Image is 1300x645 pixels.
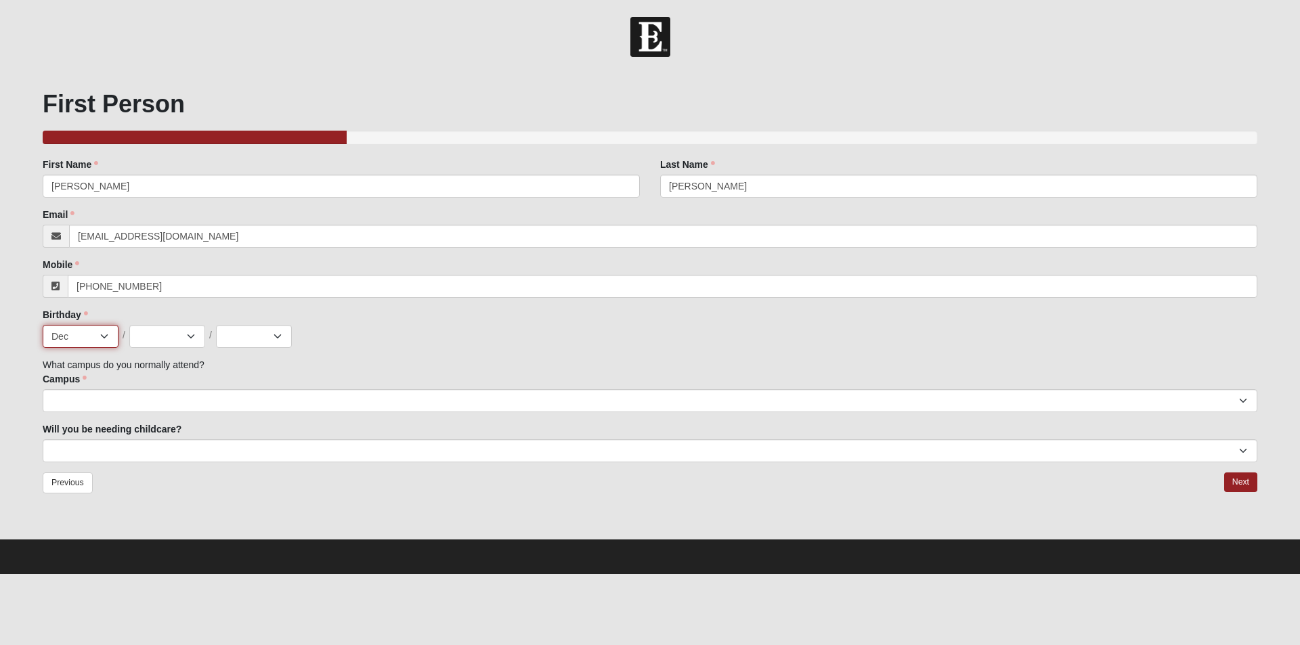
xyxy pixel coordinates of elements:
[43,208,74,221] label: Email
[43,372,87,386] label: Campus
[209,328,212,343] span: /
[123,328,125,343] span: /
[43,308,88,321] label: Birthday
[43,258,79,271] label: Mobile
[1224,472,1257,492] a: Next
[660,158,715,171] label: Last Name
[43,472,93,493] a: Previous
[43,422,181,436] label: Will you be needing childcare?
[43,89,1257,118] h1: First Person
[43,158,1257,462] div: What campus do you normally attend?
[43,158,98,171] label: First Name
[630,17,670,57] img: Church of Eleven22 Logo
